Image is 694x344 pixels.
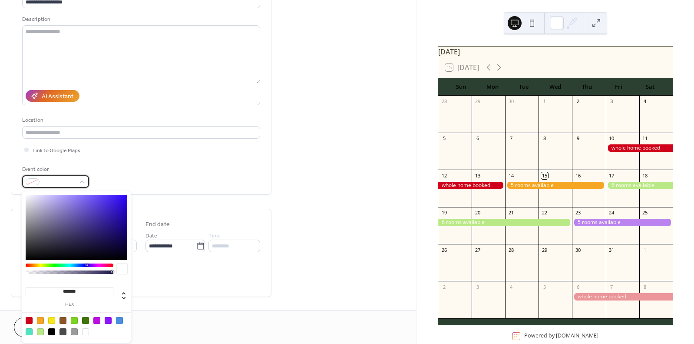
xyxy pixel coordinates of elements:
div: Tue [508,78,540,96]
div: 25 [642,210,648,216]
div: Mon [476,78,508,96]
div: Powered by [524,332,598,340]
div: 23 [575,210,581,216]
div: Event color [22,165,87,174]
div: 1 [541,98,548,105]
div: 14 [508,172,514,179]
div: #D0021B [26,317,33,324]
div: 8 [541,135,548,142]
div: 21 [508,210,514,216]
div: whole home booked [572,293,672,301]
div: #FFFFFF [82,328,89,335]
div: 9 [575,135,581,142]
div: 5 [441,135,447,142]
div: 1 [642,247,648,253]
div: 10 [608,135,615,142]
div: #9B9B9B [71,328,78,335]
div: 5 [541,284,548,290]
div: 7 [508,135,514,142]
div: 28 [441,98,447,105]
div: 20 [474,210,481,216]
button: Cancel [14,317,67,337]
div: 6 rooms available [606,182,673,189]
div: 28 [508,247,514,253]
a: [DOMAIN_NAME] [556,332,598,340]
div: Wed [540,78,572,96]
div: 22 [541,210,548,216]
div: #7ED321 [71,317,78,324]
div: 6 rooms available [438,219,572,226]
div: whole home booked [606,144,673,152]
label: hex [26,302,113,307]
div: #000000 [48,328,55,335]
div: 5 rooms available [572,219,672,226]
div: 6 [474,135,481,142]
div: Sat [634,78,666,96]
div: 6 [575,284,581,290]
div: 13 [474,172,481,179]
div: Location [22,116,258,125]
div: #F5A623 [37,317,44,324]
div: #9013FE [105,317,112,324]
div: Thu [571,78,603,96]
div: #B8E986 [37,328,44,335]
div: Description [22,15,258,24]
div: #417505 [82,317,89,324]
div: #8B572A [59,317,66,324]
div: 17 [608,172,615,179]
div: #F8E71C [48,317,55,324]
span: Date [145,231,157,240]
div: 15 [541,172,548,179]
div: AI Assistant [42,92,73,101]
div: 29 [474,98,481,105]
div: 29 [541,247,548,253]
button: AI Assistant [26,90,79,102]
div: 16 [575,172,581,179]
div: 26 [441,247,447,253]
div: Sun [445,78,477,96]
div: 12 [441,172,447,179]
div: #4A4A4A [59,328,66,335]
div: 3 [474,284,481,290]
div: 24 [608,210,615,216]
div: 7 [608,284,615,290]
div: End date [145,220,170,229]
div: 2 [575,98,581,105]
span: Time [208,231,221,240]
div: 19 [441,210,447,216]
div: #4A90E2 [116,317,123,324]
div: 5 rooms available [505,182,605,189]
div: 27 [474,247,481,253]
div: 30 [508,98,514,105]
div: 3 [608,98,615,105]
div: 4 [508,284,514,290]
div: whole home booked [438,182,505,189]
div: 2 [441,284,447,290]
div: 4 [642,98,648,105]
div: 18 [642,172,648,179]
div: 8 [642,284,648,290]
div: 30 [575,247,581,253]
span: Link to Google Maps [33,146,80,155]
div: [DATE] [438,47,673,57]
div: #BD10E0 [93,317,100,324]
div: 11 [642,135,648,142]
div: Fri [603,78,635,96]
div: #50E3C2 [26,328,33,335]
div: 31 [608,247,615,253]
